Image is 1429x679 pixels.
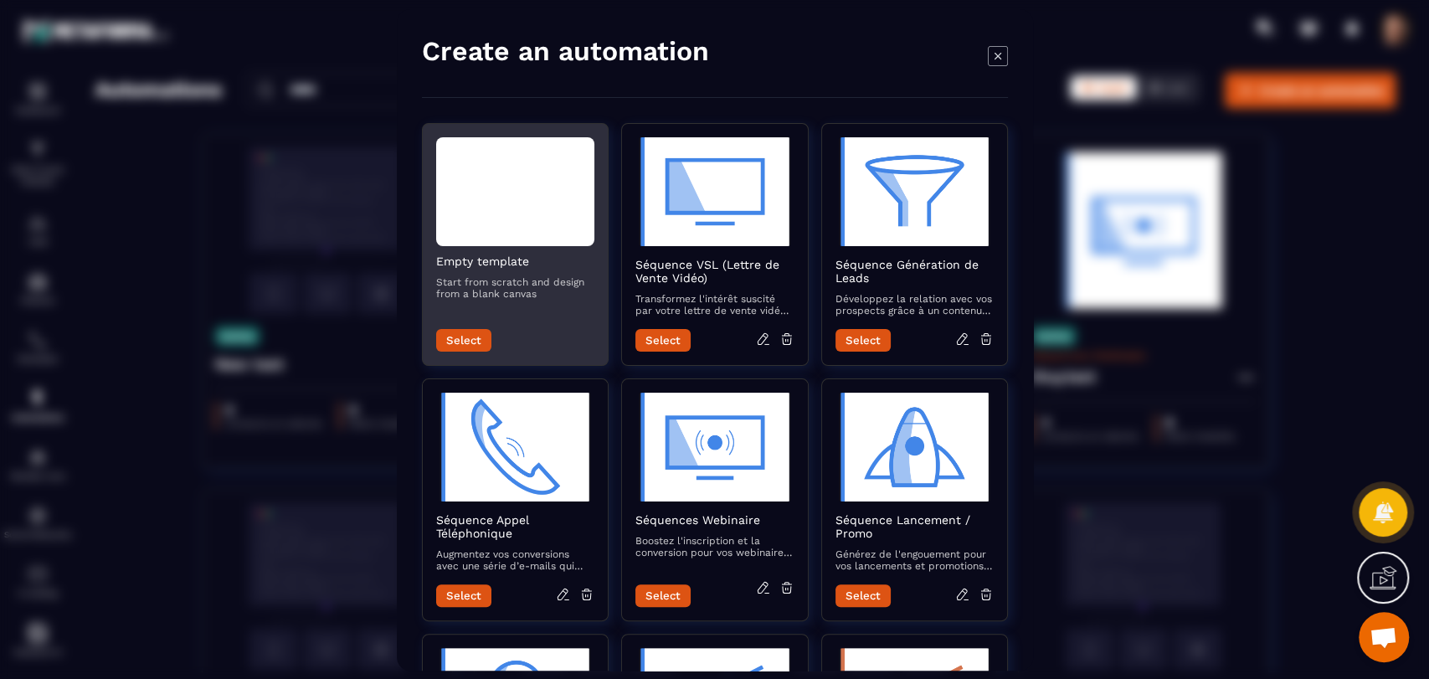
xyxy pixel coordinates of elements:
p: Boostez l'inscription et la conversion pour vos webinaires avec des e-mails qui informent, rappel... [635,535,794,558]
h2: Séquence Génération de Leads [835,258,993,285]
img: automation-objective-icon [635,137,794,246]
button: Select [635,329,691,352]
p: Start from scratch and design from a blank canvas [436,276,594,300]
button: Select [835,329,890,352]
button: Select [436,329,491,352]
p: Développez la relation avec vos prospects grâce à un contenu attractif qui les accompagne vers la... [835,293,993,316]
h2: Séquences Webinaire [635,513,794,527]
h2: Séquence Lancement / Promo [835,513,993,540]
button: Select [436,584,491,607]
button: Select [635,584,691,607]
p: Générez de l'engouement pour vos lancements et promotions avec une séquence d’e-mails captivante ... [835,548,993,572]
img: automation-objective-icon [635,393,794,502]
img: automation-objective-icon [835,137,993,246]
p: Augmentez vos conversions avec une série d’e-mails qui préparent et suivent vos appels commerciaux [436,548,594,572]
p: Transformez l'intérêt suscité par votre lettre de vente vidéo en actions concrètes avec des e-mai... [635,293,794,316]
button: Select [835,584,890,607]
h2: Séquence Appel Téléphonique [436,513,594,540]
h2: Empty template [436,255,594,268]
div: Mở cuộc trò chuyện [1359,612,1409,662]
h2: Séquence VSL (Lettre de Vente Vidéo) [635,258,794,285]
h4: Create an automation [422,34,709,68]
img: automation-objective-icon [835,393,993,502]
img: automation-objective-icon [436,393,594,502]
